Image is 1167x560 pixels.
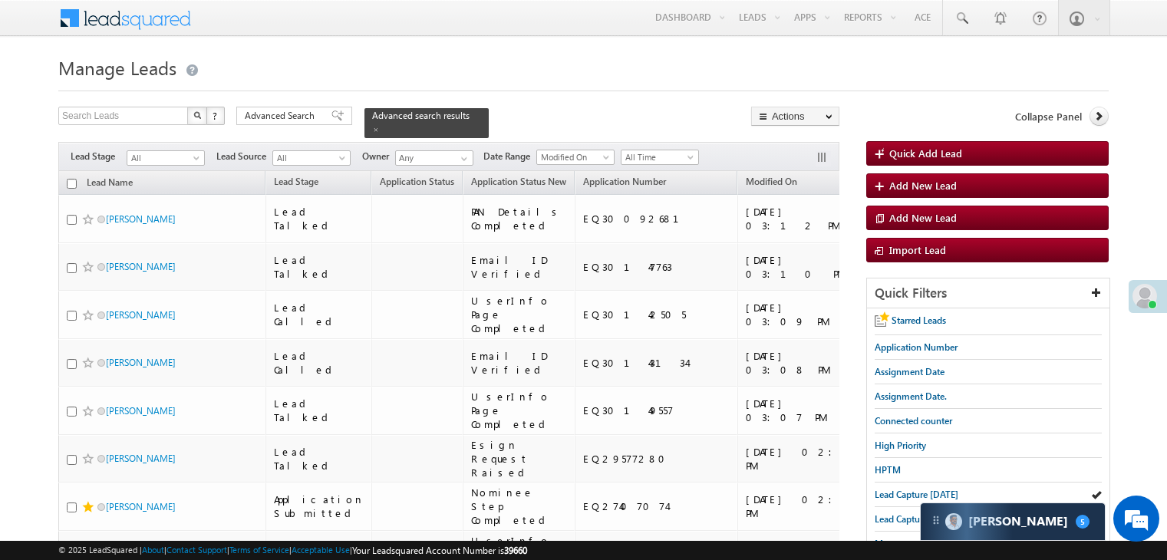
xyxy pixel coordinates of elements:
a: [PERSON_NAME] [106,405,176,417]
div: EQ30092681 [583,212,731,226]
div: Quick Filters [867,278,1109,308]
span: Manage Leads [58,55,176,80]
div: UserInfo Page Completed [471,294,568,335]
a: Application Status [372,173,462,193]
div: [DATE] 03:10 PM [746,253,857,281]
span: Application Number [875,341,958,353]
div: Lead Called [274,349,364,377]
span: Starred Leads [892,315,946,326]
span: Application Status [380,176,454,187]
div: Application Submitted [274,492,364,520]
span: Add New Lead [889,211,957,224]
a: Contact Support [166,545,227,555]
div: EQ30142505 [583,308,731,321]
a: [PERSON_NAME] [106,357,176,368]
div: Email ID Verified [471,349,568,377]
a: Lead Name [79,174,140,194]
div: Lead Called [274,301,364,328]
div: EQ30147763 [583,260,731,274]
span: Messages [875,538,914,549]
div: Email ID Verified [471,253,568,281]
div: [DATE] 03:09 PM [746,301,857,328]
a: All [272,150,351,166]
span: Owner [362,150,395,163]
a: Terms of Service [229,545,289,555]
a: Modified On [536,150,615,165]
div: Esign Request Raised [471,438,568,479]
a: Modified On [738,173,805,193]
a: Application Status New [463,173,574,193]
span: Collapse Panel [1015,110,1082,124]
span: Modified On [537,150,610,164]
div: Lead Talked [274,205,364,232]
div: Lead Talked [274,445,364,473]
span: Lead Source [216,150,272,163]
div: EQ30143134 [583,356,731,370]
span: All [127,151,200,165]
button: Actions [751,107,839,126]
img: Search [193,111,201,119]
a: Application Number [575,173,674,193]
div: [DATE] 03:08 PM [746,349,857,377]
a: [PERSON_NAME] [106,501,176,512]
span: Lead Capture [DATE] [875,489,958,500]
div: UserInfo Page Completed [471,390,568,431]
span: Lead Stage [274,176,318,187]
span: Application Status New [471,176,566,187]
a: [PERSON_NAME] [106,453,176,464]
a: Show All Items [453,151,472,166]
span: All [273,151,346,165]
span: Date Range [483,150,536,163]
button: ? [206,107,225,125]
a: [PERSON_NAME] [106,309,176,321]
span: ? [213,109,219,122]
span: Assignment Date [875,366,944,377]
div: [DATE] 03:07 PM [746,397,857,424]
span: Quick Add Lead [889,147,962,160]
div: Lead Talked [274,397,364,424]
div: carter-dragCarter[PERSON_NAME]5 [920,502,1106,541]
img: carter-drag [930,514,942,526]
div: EQ27407074 [583,499,731,513]
span: HPTM [875,464,901,476]
span: Lead Capture [DATE] [875,513,958,525]
div: PAN Details Completed [471,205,568,232]
span: Add New Lead [889,179,957,192]
div: EQ29577280 [583,452,731,466]
input: Check all records [67,179,77,189]
a: Acceptable Use [292,545,350,555]
a: All Time [621,150,699,165]
a: Lead Stage [266,173,326,193]
div: EQ30149557 [583,404,731,417]
div: [DATE] 02:58 PM [746,445,857,473]
span: Modified On [746,176,797,187]
span: Assignment Date. [875,390,947,402]
span: Application Number [583,176,666,187]
span: Advanced search results [372,110,470,121]
a: About [142,545,164,555]
div: [DATE] 03:12 PM [746,205,857,232]
span: 5 [1076,515,1090,529]
span: High Priority [875,440,926,451]
div: [DATE] 02:49 PM [746,492,857,520]
a: [PERSON_NAME] [106,261,176,272]
input: Type to Search [395,150,473,166]
span: All Time [621,150,694,164]
span: Advanced Search [245,109,319,123]
a: All [127,150,205,166]
span: 39660 [504,545,527,556]
span: Import Lead [889,243,946,256]
a: [PERSON_NAME] [106,213,176,225]
span: Connected counter [875,415,952,427]
div: Nominee Step Completed [471,486,568,527]
span: Lead Stage [71,150,127,163]
span: Your Leadsquared Account Number is [352,545,527,556]
span: © 2025 LeadSquared | | | | | [58,543,527,558]
div: Lead Talked [274,253,364,281]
